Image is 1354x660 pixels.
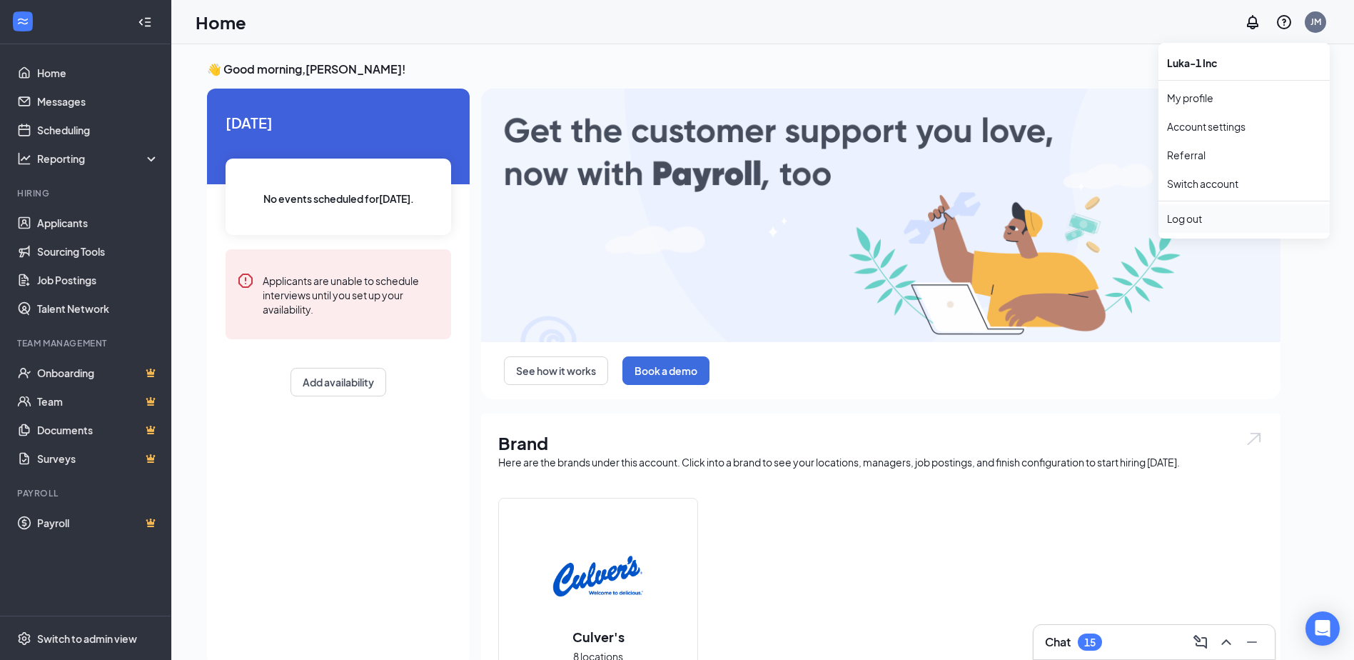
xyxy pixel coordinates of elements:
a: Scheduling [37,116,159,144]
span: No events scheduled for [DATE] . [263,191,414,206]
a: Account settings [1167,119,1321,134]
div: Here are the brands under this account. Click into a brand to see your locations, managers, job p... [498,455,1263,469]
a: My profile [1167,91,1321,105]
button: See how it works [504,356,608,385]
div: Payroll [17,487,156,499]
svg: Minimize [1243,634,1260,651]
button: Book a demo [622,356,709,385]
div: Team Management [17,337,156,349]
svg: ChevronUp [1218,634,1235,651]
a: Applicants [37,209,159,237]
div: JM [1310,16,1321,28]
a: Sourcing Tools [37,237,159,266]
svg: ComposeMessage [1192,634,1209,651]
a: Switch account [1167,177,1238,190]
div: Applicants are unable to schedule interviews until you set up your availability. [263,272,440,316]
h2: Culver's [558,628,639,646]
div: Switch to admin view [37,631,137,646]
h1: Home [196,10,246,34]
div: Hiring [17,187,156,199]
a: DocumentsCrown [37,416,159,444]
button: Add availability [290,368,386,396]
div: Log out [1167,211,1321,226]
button: ComposeMessage [1189,631,1212,654]
svg: QuestionInfo [1275,14,1293,31]
a: Home [37,59,159,87]
a: TeamCrown [37,387,159,416]
button: ChevronUp [1215,631,1238,654]
a: SurveysCrown [37,444,159,473]
svg: Notifications [1244,14,1261,31]
img: payroll-large.gif [481,89,1280,342]
svg: Error [237,272,254,289]
h1: Brand [498,431,1263,455]
span: [DATE] [226,111,451,134]
svg: Collapse [138,15,152,29]
a: OnboardingCrown [37,359,159,387]
button: Minimize [1241,631,1263,654]
svg: WorkstreamLogo [16,14,30,29]
div: Luka-1 Inc [1158,49,1330,77]
div: Open Intercom Messenger [1305,611,1340,646]
h3: Chat [1045,634,1071,650]
a: Messages [37,87,159,116]
img: open.6027fd2a22e1237b5b06.svg [1245,431,1263,447]
svg: Settings [17,631,31,646]
svg: Analysis [17,151,31,166]
h3: 👋 Good morning, [PERSON_NAME] ! [207,61,1280,77]
a: Referral [1167,148,1321,162]
div: 15 [1084,636,1096,649]
a: Talent Network [37,294,159,323]
a: PayrollCrown [37,509,159,537]
div: Reporting [37,151,160,166]
img: Culver's [552,531,644,622]
a: Job Postings [37,266,159,294]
